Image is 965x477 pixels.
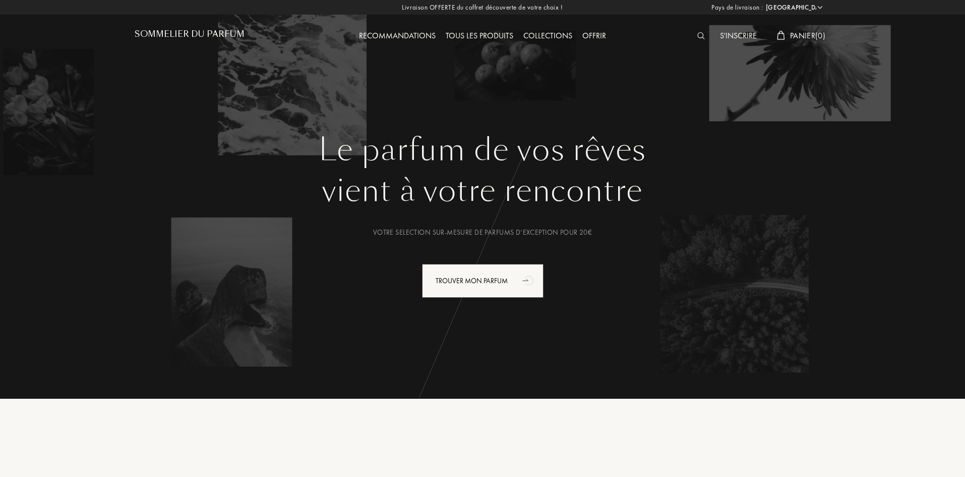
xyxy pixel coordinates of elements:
a: Collections [518,30,577,41]
a: Sommelier du Parfum [135,29,245,43]
a: S'inscrire [715,30,762,41]
div: Votre selection sur-mesure de parfums d’exception pour 20€ [142,227,823,238]
div: Tous les produits [441,30,518,43]
img: search_icn_white.svg [697,32,705,39]
span: Pays de livraison : [711,3,763,13]
img: cart_white.svg [777,31,785,40]
div: animation [519,270,539,290]
div: Collections [518,30,577,43]
span: Panier ( 0 ) [790,30,825,41]
a: Tous les produits [441,30,518,41]
div: Trouver mon parfum [422,264,544,298]
a: Trouver mon parfumanimation [414,264,551,298]
div: Offrir [577,30,611,43]
a: Recommandations [354,30,441,41]
div: vient à votre rencontre [142,168,823,214]
h1: Sommelier du Parfum [135,29,245,39]
a: Offrir [577,30,611,41]
div: Recommandations [354,30,441,43]
h1: Le parfum de vos rêves [142,132,823,168]
div: S'inscrire [715,30,762,43]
